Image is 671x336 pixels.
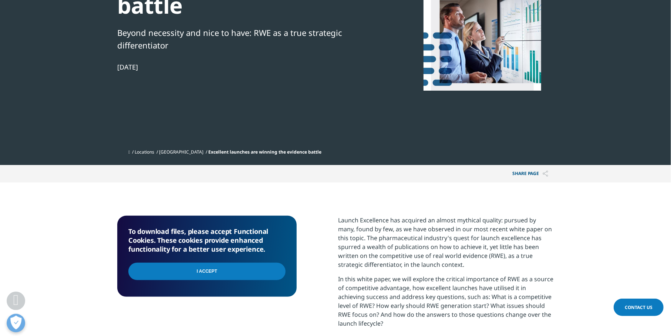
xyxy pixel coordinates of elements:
[543,171,548,177] img: Share PAGE
[135,149,154,155] a: Locations
[159,149,203,155] a: [GEOGRAPHIC_DATA]
[507,165,554,182] p: Share PAGE
[128,263,286,280] input: I Accept
[117,26,371,51] div: Beyond necessity and nice to have: RWE as a true strategic differentiator
[7,314,25,332] button: Open Preferences
[507,165,554,182] button: Share PAGEShare PAGE
[625,304,653,310] span: Contact Us
[338,216,554,275] p: Launch Excellence has acquired an almost mythical quality: pursued by many, found by few, as we h...
[338,275,554,333] p: In this white paper, we will explore the critical importance of RWE as a source of competitive ad...
[208,149,321,155] span: Excellent launches are winning the evidence battle
[128,227,286,253] h5: To download files, please accept Functional Cookies. These cookies provide enhanced functionality...
[117,63,371,71] div: [DATE]
[614,299,664,316] a: Contact Us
